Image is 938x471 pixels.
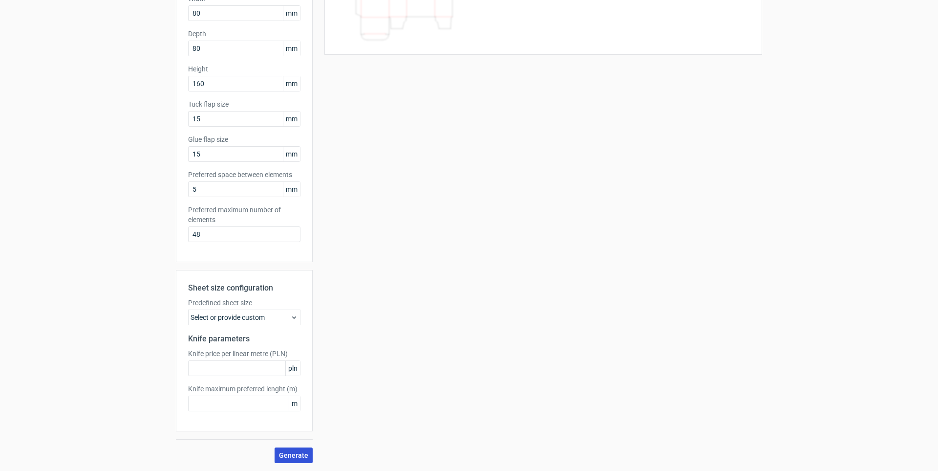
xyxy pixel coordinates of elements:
label: Glue flap size [188,135,300,144]
span: mm [283,6,300,21]
label: Knife maximum preferred lenght (m) [188,384,300,394]
label: Depth [188,29,300,39]
span: mm [283,147,300,161]
div: Select or provide custom [188,310,300,325]
label: Tuck flap size [188,99,300,109]
label: Height [188,64,300,74]
label: Preferred maximum number of elements [188,205,300,224]
button: Generate [275,448,313,463]
span: mm [283,112,300,126]
span: mm [283,182,300,197]
span: pln [285,361,300,376]
span: Generate [279,452,308,459]
span: m [289,396,300,411]
label: Predefined sheet size [188,298,300,308]
h2: Knife parameters [188,333,300,345]
h2: Sheet size configuration [188,282,300,294]
label: Preferred space between elements [188,170,300,179]
label: Knife price per linear metre (PLN) [188,349,300,359]
span: mm [283,76,300,91]
span: mm [283,41,300,56]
